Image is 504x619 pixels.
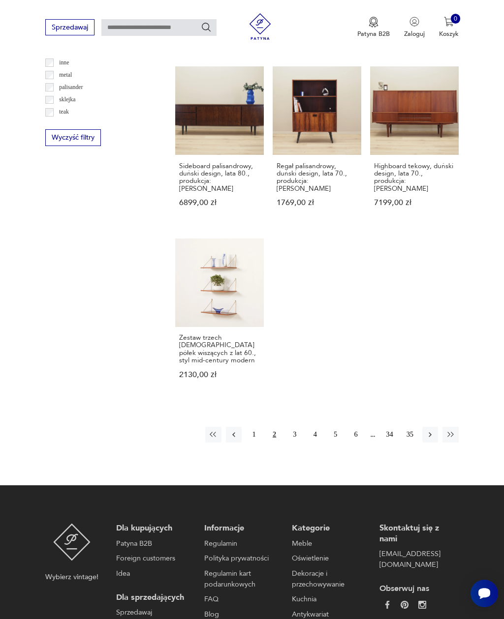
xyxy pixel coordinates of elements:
[53,523,91,561] img: Patyna - sklep z meblami i dekoracjami vintage
[273,66,361,224] a: Regał palisandrowy, duński design, lata 70., produkcja: DaniaRegał palisandrowy, duński design, l...
[59,58,69,68] p: inne
[357,29,390,38] p: Patyna B2B
[292,594,366,605] a: Kuchnia
[179,162,260,192] h3: Sideboard palisandrowy, duński design, lata 80., produkcja: [PERSON_NAME]
[357,17,390,38] a: Ikona medaluPatyna B2B
[59,107,68,117] p: teak
[374,162,455,192] h3: Highboard tekowy, duński design, lata 70., produkcja: [PERSON_NAME]
[444,17,454,27] img: Ikona koszyka
[471,580,498,607] iframe: Smartsupp widget button
[179,334,260,364] h3: Zestaw trzech [DEMOGRAPHIC_DATA] półek wiszących z lat 60., styl mid-century modern
[266,427,282,442] button: 2
[244,13,277,40] img: Patyna - sklep z meblami i dekoracjami vintage
[204,538,279,549] a: Regulamin
[451,14,461,24] div: 0
[379,549,454,570] a: [EMAIL_ADDRESS][DOMAIN_NAME]
[59,119,103,129] p: tworzywo sztuczne
[328,427,344,442] button: 5
[404,29,425,38] p: Zaloguj
[204,523,279,534] p: Informacje
[204,594,279,605] a: FAQ
[204,568,279,590] a: Regulamin kart podarunkowych
[348,427,364,442] button: 6
[404,17,425,38] button: Zaloguj
[246,427,262,442] button: 1
[179,199,260,206] p: 6899,00 zł
[381,427,397,442] button: 34
[45,19,94,35] button: Sprzedawaj
[292,538,366,549] a: Meble
[59,70,72,80] p: metal
[292,523,366,534] p: Kategorie
[418,601,426,609] img: c2fd9cf7f39615d9d6839a72ae8e59e5.webp
[116,553,190,564] a: Foreign customers
[59,83,83,92] p: palisander
[179,371,260,379] p: 2130,00 zł
[116,523,190,534] p: Dla kupujących
[175,238,264,396] a: Zestaw trzech duńskich półek wiszących z lat 60., styl mid-century modernZestaw trzech [DEMOGRAPH...
[116,568,190,579] a: Idea
[409,17,419,27] img: Ikonka użytkownika
[402,427,418,442] button: 35
[204,553,279,564] a: Polityka prywatności
[201,22,212,32] button: Szukaj
[277,162,357,192] h3: Regał palisandrowy, duński design, lata 70., produkcja: [PERSON_NAME]
[287,427,303,442] button: 3
[357,17,390,38] button: Patyna B2B
[370,66,459,224] a: Highboard tekowy, duński design, lata 70., produkcja: DaniaHighboard tekowy, duński design, lata ...
[369,17,378,28] img: Ikona medalu
[45,129,100,146] button: Wyczyść filtry
[374,199,455,206] p: 7199,00 zł
[379,523,454,544] p: Skontaktuj się z nami
[439,29,459,38] p: Koszyk
[383,601,391,609] img: da9060093f698e4c3cedc1453eec5031.webp
[59,95,75,105] p: sklejka
[307,427,323,442] button: 4
[277,199,357,206] p: 1769,00 zł
[116,538,190,549] a: Patyna B2B
[45,25,94,31] a: Sprzedawaj
[116,607,190,618] a: Sprzedawaj
[292,568,366,590] a: Dekoracje i przechowywanie
[379,584,454,594] p: Obserwuj nas
[292,553,366,564] a: Oświetlenie
[439,17,459,38] button: 0Koszyk
[175,66,264,224] a: Sideboard palisandrowy, duński design, lata 80., produkcja: DaniaSideboard palisandrowy, duński d...
[116,592,190,603] p: Dla sprzedających
[401,601,409,609] img: 37d27d81a828e637adc9f9cb2e3d3a8a.webp
[45,572,98,583] p: Wybierz vintage!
